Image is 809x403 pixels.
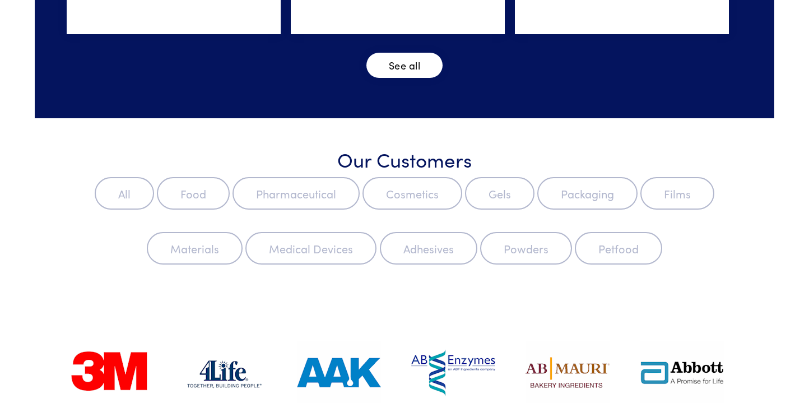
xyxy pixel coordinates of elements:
img: abenzymes.png [411,349,495,396]
label: Adhesives [380,232,477,265]
label: Food [157,177,230,210]
label: Medical Devices [245,232,376,265]
label: Materials [147,232,243,265]
label: Powders [480,232,572,265]
label: Films [640,177,714,210]
label: Pharmaceutical [233,177,360,210]
label: Petfood [575,232,662,265]
label: Packaging [537,177,638,210]
h3: Our Customers [68,145,741,173]
label: Gels [465,177,534,210]
label: All [95,177,154,210]
label: Cosmetics [362,177,462,210]
a: See all [366,53,443,78]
